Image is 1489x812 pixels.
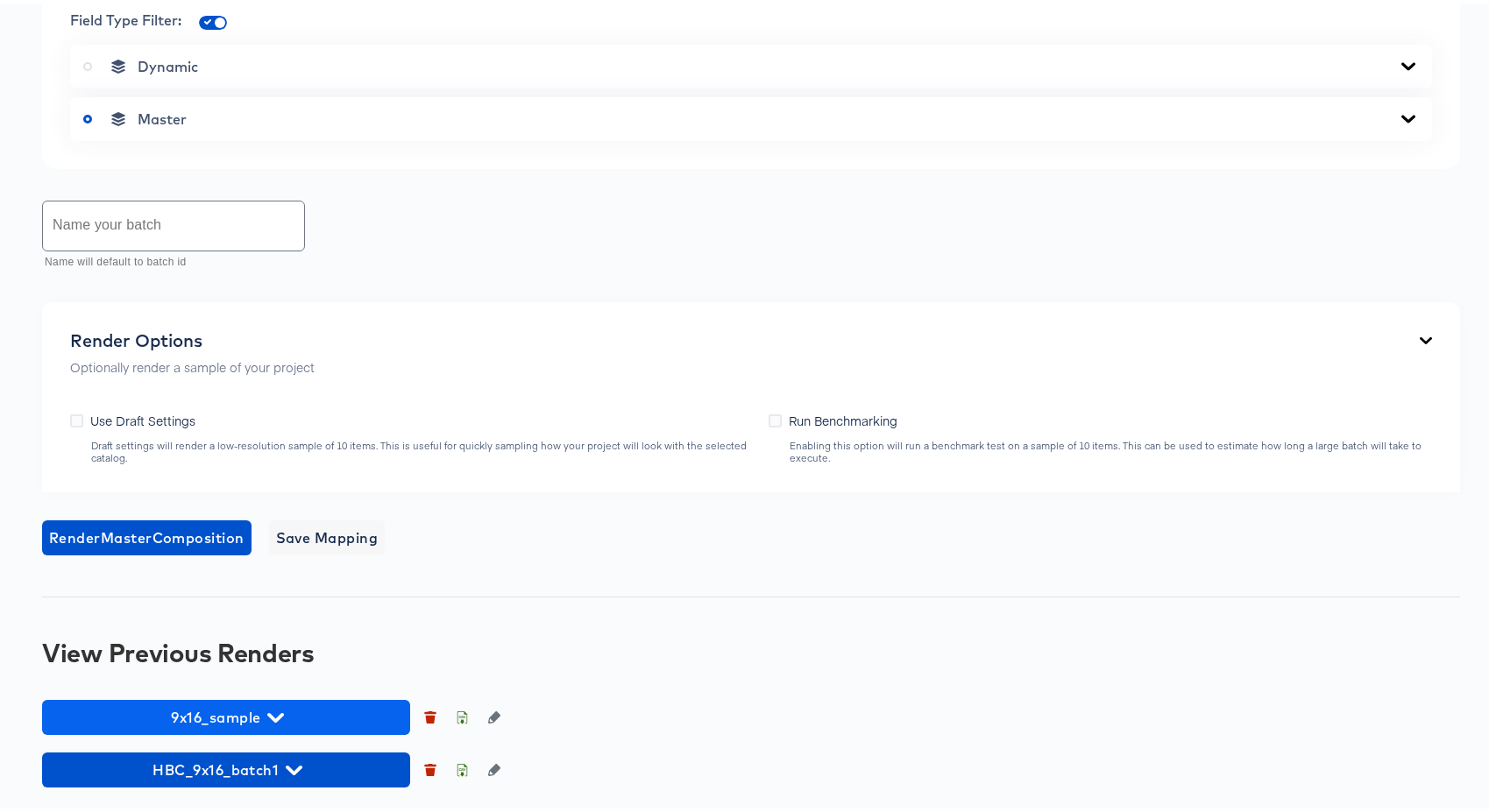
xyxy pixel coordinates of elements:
[70,8,181,25] span: Field Type Filter:
[70,327,315,348] div: Render Options
[70,355,315,372] p: Optionally render a sample of your project
[42,696,410,731] button: 9x16_sample
[90,436,751,461] div: Draft settings will render a low-resolution sample of 10 items. This is useful for quickly sampli...
[51,754,401,779] span: HBC_9x16_batch1
[789,436,1432,461] div: Enabling this option will run a benchmark test on a sample of 10 items. This can be used to estim...
[51,702,401,726] span: 9x16_sample
[789,408,897,426] span: Run Benchmarking
[42,635,1460,663] div: View Previous Renders
[42,749,410,784] button: HBC_9x16_batch1
[42,517,252,552] button: RenderMasterComposition
[276,522,379,547] span: Save Mapping
[45,251,293,268] p: Name will default to batch id
[138,107,187,124] span: Master
[269,517,386,552] button: Save Mapping
[138,54,198,72] span: Dynamic
[49,522,245,547] span: Render Master Composition
[90,408,195,426] span: Use Draft Settings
